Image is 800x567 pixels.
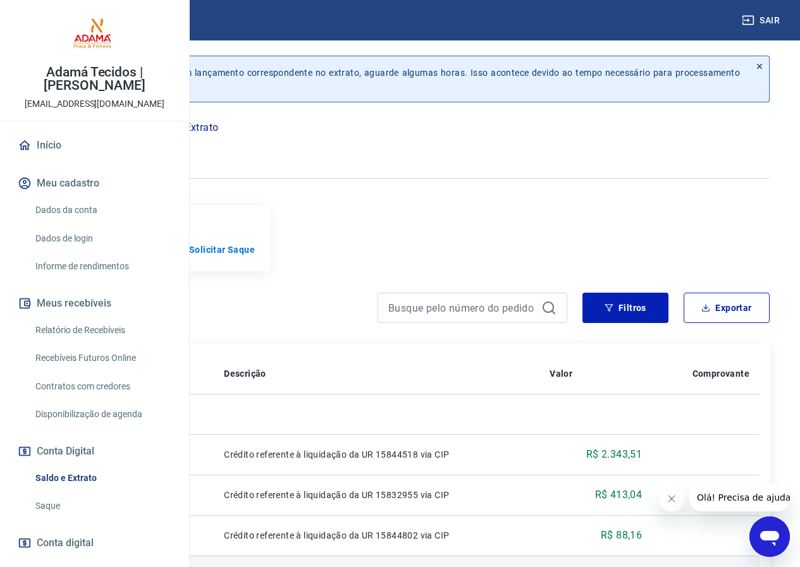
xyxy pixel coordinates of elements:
[15,290,174,317] button: Meus recebíveis
[8,9,106,19] span: Olá! Precisa de ajuda?
[224,489,529,501] p: Crédito referente à liquidação da UR 15832955 via CIP
[30,493,174,519] a: Saque
[15,437,174,465] button: Conta Digital
[10,66,179,92] p: Adamá Tecidos | [PERSON_NAME]
[595,487,643,503] p: R$ 413,04
[659,486,684,511] iframe: Fechar mensagem
[30,253,174,279] a: Informe de rendimentos
[70,10,120,61] img: ec7a3d8a-4c9b-47c6-a75b-6af465cb6968.jpeg
[30,374,174,399] a: Contratos com credores
[30,226,174,252] a: Dados de login
[582,293,668,323] button: Filtros
[30,401,174,427] a: Disponibilização de agenda
[189,243,255,256] a: Solicitar Saque
[601,528,642,543] p: R$ 88,16
[550,367,572,380] p: Valor
[30,317,174,343] a: Relatório de Recebíveis
[749,516,790,557] iframe: Botão para abrir a janela de mensagens
[15,131,174,159] a: Início
[37,534,94,552] span: Conta digital
[30,345,174,371] a: Recebíveis Futuros Online
[224,367,266,380] p: Descrição
[692,367,749,380] p: Comprovante
[388,298,536,317] input: Busque pelo número do pedido
[15,529,174,557] a: Conta digital
[224,529,529,542] p: Crédito referente à liquidação da UR 15844802 via CIP
[586,447,642,462] p: R$ 2.343,51
[30,465,174,491] a: Saldo e Extrato
[689,484,790,511] iframe: Mensagem da empresa
[68,66,740,92] p: Se o saldo aumentar sem um lançamento correspondente no extrato, aguarde algumas horas. Isso acon...
[30,197,174,223] a: Dados da conta
[25,97,164,111] p: [EMAIL_ADDRESS][DOMAIN_NAME]
[30,298,362,323] h4: Extrato
[684,293,770,323] button: Exportar
[739,9,785,32] button: Sair
[15,169,174,197] button: Meu cadastro
[224,448,529,461] p: Crédito referente à liquidação da UR 15844518 via CIP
